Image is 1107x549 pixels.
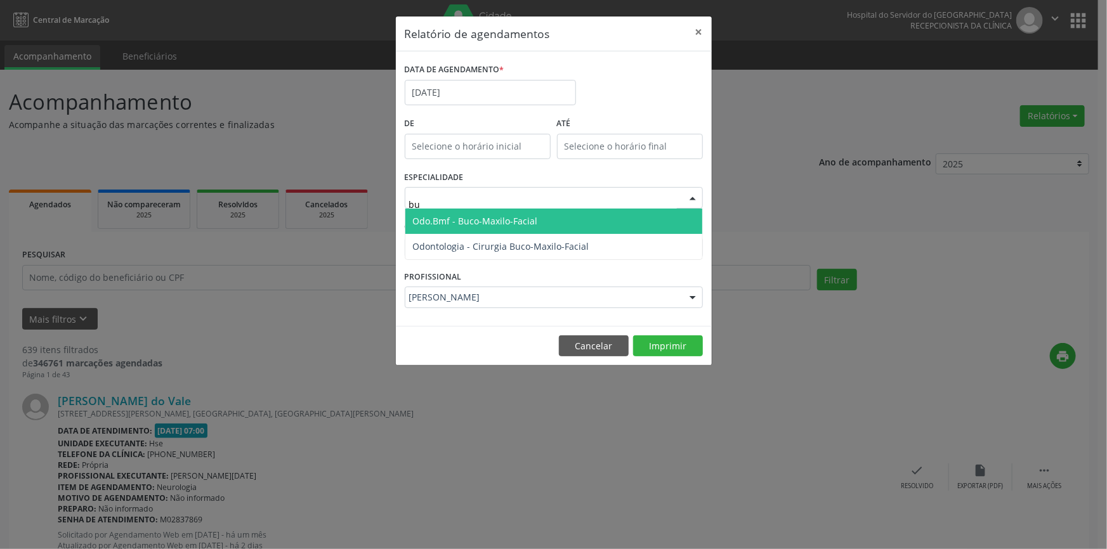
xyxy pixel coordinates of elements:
span: Odo.Bmf - Buco-Maxilo-Facial [413,215,538,227]
button: Close [686,16,712,48]
span: Odontologia - Cirurgia Buco-Maxilo-Facial [413,240,589,252]
input: Seleciona uma especialidade [409,191,677,217]
input: Selecione o horário inicial [405,134,551,159]
label: ATÉ [557,114,703,134]
label: DATA DE AGENDAMENTO [405,60,504,80]
h5: Relatório de agendamentos [405,25,550,42]
input: Selecione uma data ou intervalo [405,80,576,105]
label: ESPECIALIDADE [405,168,464,188]
input: Selecione o horário final [557,134,703,159]
label: De [405,114,551,134]
button: Cancelar [559,335,629,357]
label: PROFISSIONAL [405,267,462,287]
button: Imprimir [633,335,703,357]
span: [PERSON_NAME] [409,291,677,304]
